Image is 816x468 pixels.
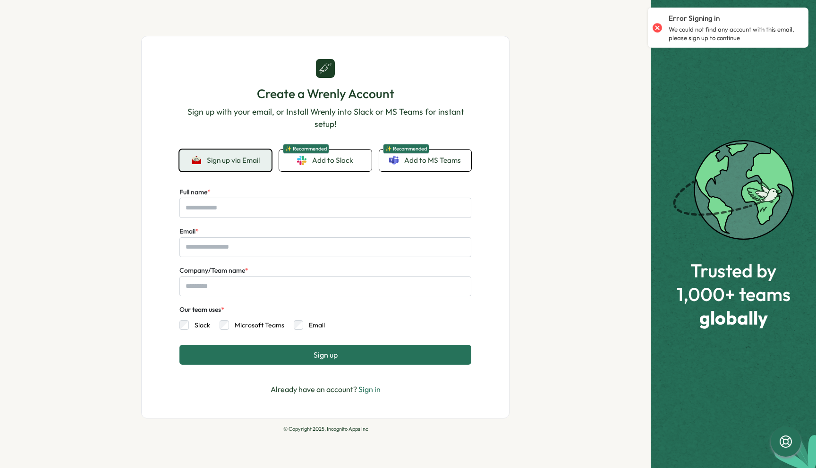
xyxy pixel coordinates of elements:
[179,150,272,171] button: Sign up via Email
[271,384,381,395] p: Already have an account?
[358,384,381,394] a: Sign in
[179,345,471,365] button: Sign up
[669,13,720,24] p: Error Signing in
[283,144,329,154] span: ✨ Recommended
[179,106,471,131] p: Sign up with your email, or Install Wrenly into Slack or MS Teams for instant setup!
[179,187,211,198] label: Full name
[179,226,199,237] label: Email
[179,266,248,276] label: Company/Team name
[379,150,471,171] a: ✨ RecommendedAdd to MS Teams
[677,284,790,304] span: 1,000+ teams
[179,85,471,102] h1: Create a Wrenly Account
[179,305,224,315] div: Our team uses
[404,155,461,166] span: Add to MS Teams
[677,307,790,328] span: globally
[677,260,790,281] span: Trusted by
[383,144,429,154] span: ✨ Recommended
[303,320,325,330] label: Email
[314,351,338,359] span: Sign up
[229,320,284,330] label: Microsoft Teams
[312,155,353,166] span: Add to Slack
[279,150,371,171] a: ✨ RecommendedAdd to Slack
[207,156,260,165] span: Sign up via Email
[669,25,799,42] p: We could not find any account with this email, please sign up to continue
[141,426,510,432] p: © Copyright 2025, Incognito Apps Inc
[189,320,210,330] label: Slack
